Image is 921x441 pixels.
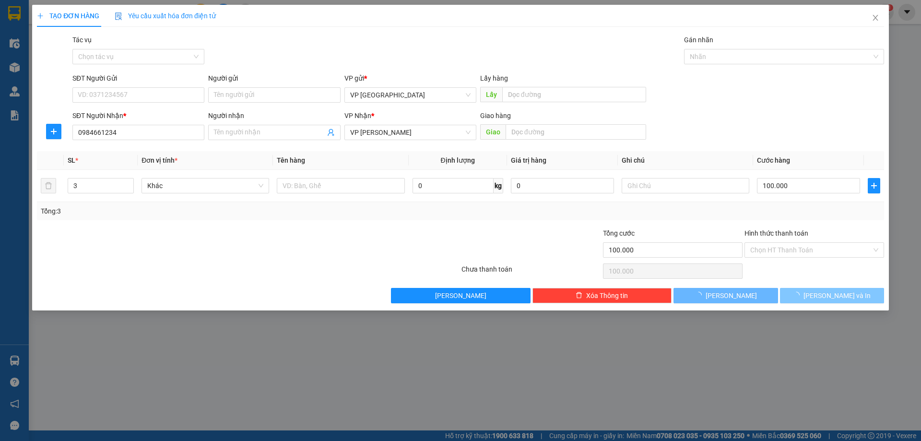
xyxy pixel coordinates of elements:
span: up [126,180,131,186]
input: VD: Bàn, Ghế [277,178,404,193]
span: [PERSON_NAME] [706,290,757,301]
span: user-add [327,129,335,136]
button: Close [862,5,889,32]
span: close [872,14,879,22]
span: Đơn vị tính [142,156,177,164]
span: delete [576,292,582,299]
span: VP Nhận [344,112,371,119]
span: Yêu cầu xuất hóa đơn điện tử [115,12,216,20]
span: Lấy hàng [480,74,508,82]
div: VP gửi [344,73,476,83]
th: Ghi chú [618,151,753,170]
button: delete [41,178,56,193]
input: 0 [511,178,614,193]
div: Người nhận [208,110,340,121]
label: Hình thức thanh toán [744,229,808,237]
span: plus [37,12,44,19]
span: Tổng cước [603,229,635,237]
span: VP MỘC CHÂU [350,125,471,140]
span: Decrease Value [123,186,133,193]
span: TẠO ĐƠN HÀNG [37,12,99,20]
span: VP HÀ NỘI [350,88,471,102]
button: plus [46,124,61,139]
span: Giao [480,124,506,140]
div: Chưa thanh toán [460,264,602,281]
span: kg [494,178,503,193]
span: Cước hàng [757,156,790,164]
button: [PERSON_NAME] [673,288,778,303]
div: Người gửi [208,73,340,83]
img: icon [115,12,122,20]
input: Ghi Chú [622,178,749,193]
div: Tổng: 3 [41,206,355,216]
span: SL [68,156,75,164]
div: SĐT Người Gửi [72,73,204,83]
span: Lấy [480,87,502,102]
span: Định lượng [441,156,475,164]
button: [PERSON_NAME] [391,288,531,303]
input: Dọc đường [506,124,646,140]
span: plus [868,182,880,190]
span: [PERSON_NAME] và In [803,290,871,301]
span: loading [793,292,803,298]
span: Giao hàng [480,112,511,119]
span: Khác [147,179,263,193]
span: Tên hàng [277,156,305,164]
div: SĐT Người Nhận [72,110,204,121]
span: [PERSON_NAME] [435,290,486,301]
span: Increase Value [123,179,133,186]
span: Xóa Thông tin [586,290,628,301]
span: plus [47,128,61,135]
label: Gán nhãn [684,36,713,44]
label: Tác vụ [72,36,92,44]
span: Giá trị hàng [511,156,546,164]
span: loading [695,292,706,298]
button: [PERSON_NAME] và In [780,288,884,303]
span: down [126,187,131,192]
button: deleteXóa Thông tin [532,288,672,303]
input: Dọc đường [502,87,646,102]
button: plus [868,178,880,193]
